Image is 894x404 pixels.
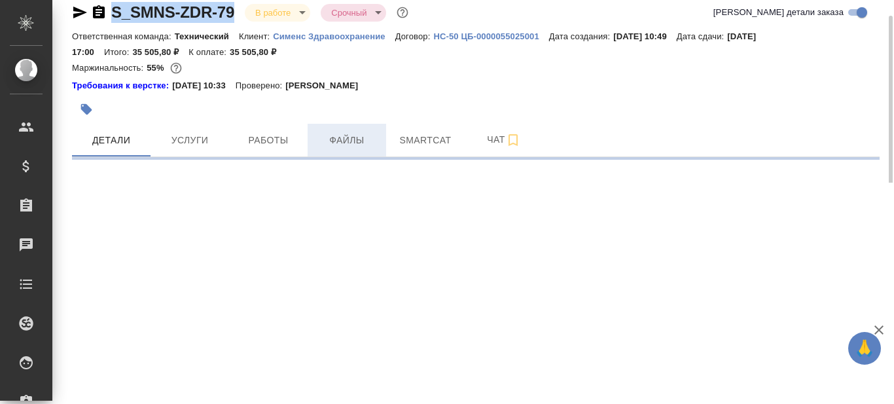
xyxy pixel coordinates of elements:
[613,31,677,41] p: [DATE] 10:49
[251,7,295,18] button: В работе
[111,3,234,21] a: S_SMNS-ZDR-79
[677,31,727,41] p: Дата сдачи:
[147,63,167,73] p: 55%
[132,47,188,57] p: 35 505,80 ₽
[104,47,132,57] p: Итого:
[72,63,147,73] p: Маржинальность:
[285,79,368,92] p: [PERSON_NAME]
[433,30,548,41] a: HC-50 ЦБ-0000055025001
[175,31,239,41] p: Технический
[853,335,876,362] span: 🙏
[72,31,175,41] p: Ответственная команда:
[188,47,230,57] p: К оплате:
[237,132,300,149] span: Работы
[72,79,172,92] a: Требования к верстке:
[473,132,535,148] span: Чат
[505,132,521,148] svg: Подписаться
[230,47,286,57] p: 35 505,80 ₽
[91,5,107,20] button: Скопировать ссылку
[327,7,370,18] button: Срочный
[236,79,286,92] p: Проверено:
[158,132,221,149] span: Услуги
[713,6,844,19] span: [PERSON_NAME] детали заказа
[273,30,395,41] a: Сименс Здравоохранение
[273,31,395,41] p: Сименс Здравоохранение
[315,132,378,149] span: Файлы
[848,332,881,365] button: 🙏
[394,132,457,149] span: Smartcat
[245,4,310,22] div: В работе
[321,4,386,22] div: В работе
[72,95,101,124] button: Добавить тэг
[72,5,88,20] button: Скопировать ссылку для ЯМессенджера
[433,31,548,41] p: HC-50 ЦБ-0000055025001
[239,31,273,41] p: Клиент:
[549,31,613,41] p: Дата создания:
[172,79,236,92] p: [DATE] 10:33
[80,132,143,149] span: Детали
[394,4,411,21] button: Доп статусы указывают на важность/срочность заказа
[395,31,434,41] p: Договор:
